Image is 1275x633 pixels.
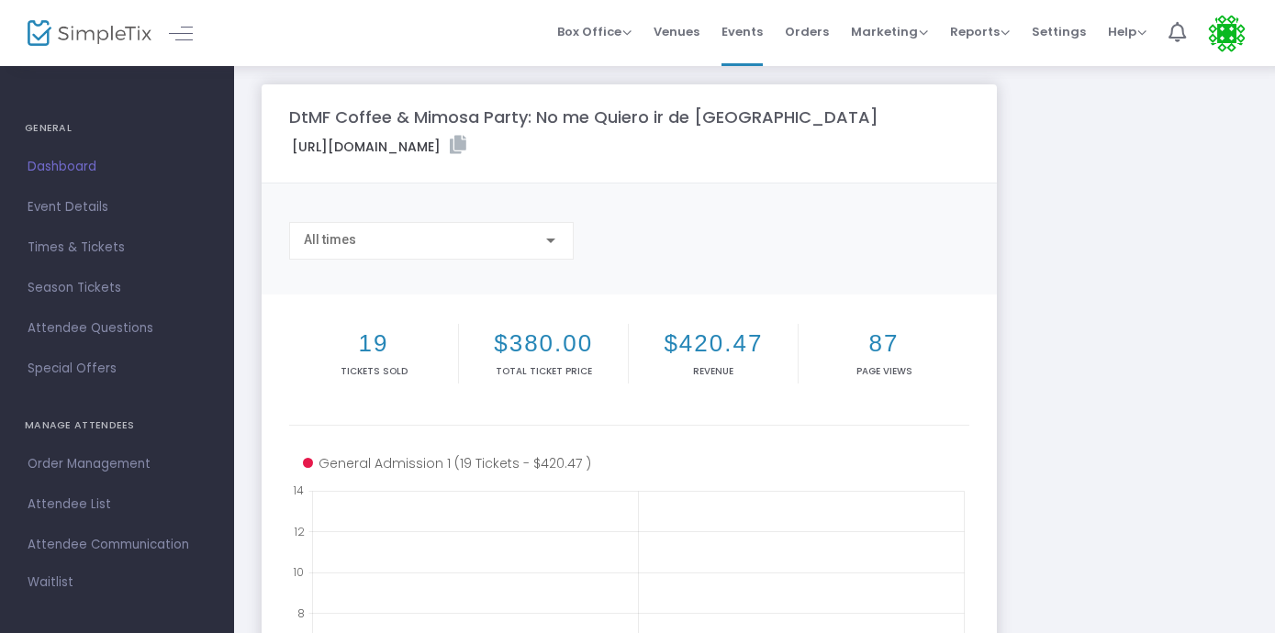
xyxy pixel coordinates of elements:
[28,316,207,340] span: Attendee Questions
[293,329,454,358] h2: 19
[28,533,207,557] span: Attendee Communication
[28,452,207,476] span: Order Management
[950,23,1010,40] span: Reports
[293,564,304,580] text: 10
[28,195,207,219] span: Event Details
[802,364,965,378] p: Page Views
[463,329,624,358] h2: $380.00
[28,493,207,516] span: Attendee List
[294,523,305,539] text: 12
[28,357,207,381] span: Special Offers
[289,105,878,129] m-panel-title: DtMF Coffee & Mimosa Party: No me Quiero ir de [GEOGRAPHIC_DATA]
[28,573,73,592] span: Waitlist
[1108,23,1146,40] span: Help
[28,155,207,179] span: Dashboard
[851,23,928,40] span: Marketing
[721,8,763,55] span: Events
[785,8,829,55] span: Orders
[297,605,305,620] text: 8
[463,364,624,378] p: Total Ticket Price
[304,232,356,247] span: All times
[293,364,454,378] p: Tickets sold
[293,483,304,498] text: 14
[28,236,207,260] span: Times & Tickets
[25,407,209,444] h4: MANAGE ATTENDEES
[25,110,209,147] h4: GENERAL
[1032,8,1086,55] span: Settings
[28,276,207,300] span: Season Tickets
[632,364,794,378] p: Revenue
[292,136,466,157] label: [URL][DOMAIN_NAME]
[557,23,632,40] span: Box Office
[802,329,965,358] h2: 87
[654,8,699,55] span: Venues
[632,329,794,358] h2: $420.47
